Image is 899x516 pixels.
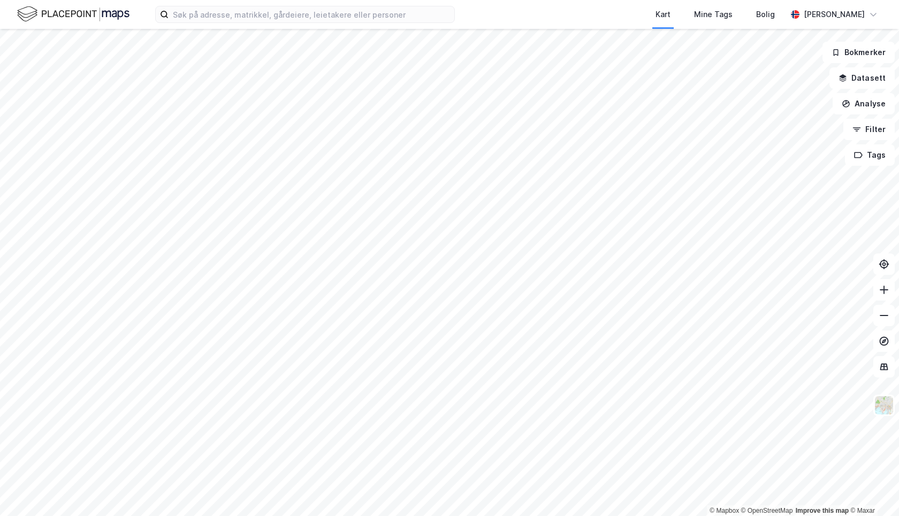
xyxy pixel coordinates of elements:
button: Datasett [829,67,895,89]
div: Kart [656,8,671,21]
div: Mine Tags [694,8,733,21]
button: Tags [845,144,895,166]
div: Bolig [756,8,775,21]
button: Bokmerker [822,42,895,63]
div: [PERSON_NAME] [804,8,865,21]
button: Analyse [833,93,895,114]
a: OpenStreetMap [741,507,793,514]
button: Filter [843,119,895,140]
a: Improve this map [796,507,849,514]
img: Z [874,395,894,415]
img: logo.f888ab2527a4732fd821a326f86c7f29.svg [17,5,129,24]
div: Kontrollprogram for chat [845,465,899,516]
input: Søk på adresse, matrikkel, gårdeiere, leietakere eller personer [169,6,454,22]
iframe: Chat Widget [845,465,899,516]
a: Mapbox [710,507,739,514]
